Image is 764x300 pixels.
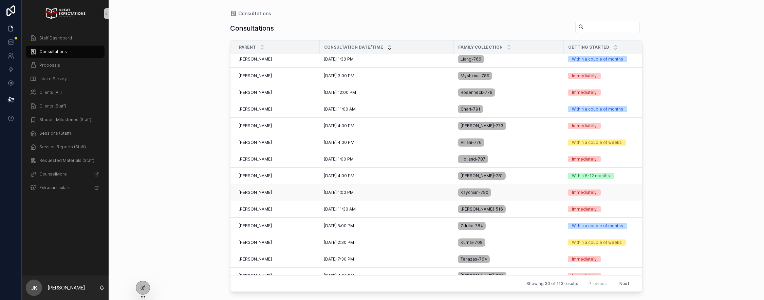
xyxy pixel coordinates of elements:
[458,254,560,265] a: Tenazas-764
[239,273,316,279] a: [PERSON_NAME]
[324,140,450,145] a: [DATE] 4:00 PM
[568,106,648,112] a: Within a couple of months
[526,281,578,286] span: Showing 30 of 113 results
[324,206,450,212] a: [DATE] 11:30 AM
[39,63,60,68] span: Proposals
[568,45,609,50] span: Getting Started
[239,206,316,212] a: [PERSON_NAME]
[324,240,354,245] span: [DATE] 2:30 PM
[39,103,66,109] span: Clients (Staff)
[568,139,648,146] a: Within a couple of weeks
[572,239,622,246] div: Within a couple of weeks
[568,273,648,279] a: Immediately
[324,273,354,279] span: [DATE] 4:00 PM
[26,182,105,194] a: Extracurriculars
[568,239,648,246] a: Within a couple of weeks
[458,170,560,181] a: [PERSON_NAME]-781
[568,223,648,229] a: Within a couple of months
[324,56,450,62] a: [DATE] 1:30 PM
[239,56,272,62] span: [PERSON_NAME]
[238,10,271,17] span: Consultations
[324,123,354,129] span: [DATE] 4:00 PM
[458,154,560,165] a: Holland-787
[572,123,597,129] div: Immediately
[239,190,316,195] a: [PERSON_NAME]
[239,206,272,212] span: [PERSON_NAME]
[239,273,272,279] span: [PERSON_NAME]
[615,278,634,289] button: Next
[324,123,450,129] a: [DATE] 4:00 PM
[22,27,109,203] div: scrollable content
[461,173,503,179] span: [PERSON_NAME]-781
[572,156,597,162] div: Immediately
[324,73,354,79] span: [DATE] 3:00 PM
[458,204,560,215] a: [PERSON_NAME]-516
[26,154,105,167] a: Requested Materials (Staff)
[461,273,504,279] span: [PERSON_NAME]-780
[458,104,560,115] a: Chari-791
[45,8,85,19] img: App logo
[572,273,597,279] div: Immediately
[458,137,560,148] a: Viliani-776
[239,106,272,112] span: [PERSON_NAME]
[324,240,450,245] a: [DATE] 2:30 PM
[48,284,85,291] p: [PERSON_NAME]
[568,189,648,196] a: Immediately
[239,90,316,95] a: [PERSON_NAME]
[324,256,354,262] span: [DATE] 7:30 PM
[324,190,450,195] a: [DATE] 1:00 PM
[461,256,487,262] span: Tenazas-764
[324,223,450,229] a: [DATE] 5:00 PM
[572,73,597,79] div: Immediately
[568,173,648,179] a: Within 6-12 months
[461,123,503,129] span: [PERSON_NAME]-773
[324,90,356,95] span: [DATE] 12:00 PM
[458,54,560,65] a: Liang-766
[26,168,105,180] a: CounselMore
[324,45,383,50] span: Consultation Date/Time
[461,106,480,112] span: Chari-791
[324,156,450,162] a: [DATE] 1:00 PM
[324,173,354,179] span: [DATE] 4:00 PM
[239,56,316,62] a: [PERSON_NAME]
[239,45,256,50] span: Parent
[568,156,648,162] a: Immediately
[239,73,272,79] span: [PERSON_NAME]
[324,190,354,195] span: [DATE] 1:00 PM
[230,23,274,33] h1: Consultations
[239,256,316,262] a: [PERSON_NAME]
[458,220,560,231] a: Zdrilic-784
[239,140,316,145] a: [PERSON_NAME]
[572,223,623,229] div: Within a couple of months
[458,120,560,131] a: [PERSON_NAME]-773
[458,45,503,50] span: Family collection
[324,90,450,95] a: [DATE] 12:00 PM
[239,106,316,112] a: [PERSON_NAME]
[39,131,71,136] span: Sessions (Staff)
[39,49,67,54] span: Consultations
[572,89,597,96] div: Immediately
[324,223,354,229] span: [DATE] 5:00 PM
[461,190,488,195] span: Kaychian-790
[324,73,450,79] a: [DATE] 3:00 PM
[26,127,105,139] a: Sessions (Staff)
[39,185,71,190] span: Extracurriculars
[461,240,483,245] span: Kumai-708
[458,237,560,248] a: Kumai-708
[324,273,450,279] a: [DATE] 4:00 PM
[31,284,37,292] span: JK
[572,256,597,262] div: Immediately
[324,140,354,145] span: [DATE] 4:00 PM
[458,270,560,281] a: [PERSON_NAME]-780
[239,173,272,179] span: [PERSON_NAME]
[26,114,105,126] a: Student Milestones (Staff)
[568,123,648,129] a: Immediately
[239,190,272,195] span: [PERSON_NAME]
[230,10,271,17] a: Consultations
[39,90,62,95] span: Clients (All)
[239,173,316,179] a: [PERSON_NAME]
[461,206,503,212] span: [PERSON_NAME]-516
[568,56,648,62] a: Within a couple of months
[324,256,450,262] a: [DATE] 7:30 PM
[239,140,272,145] span: [PERSON_NAME]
